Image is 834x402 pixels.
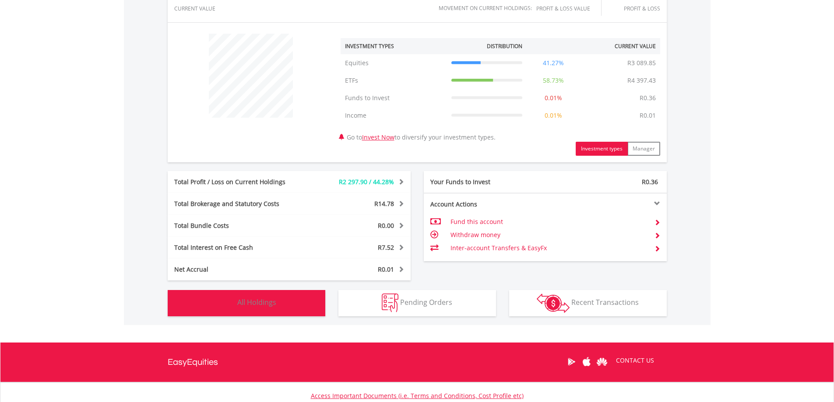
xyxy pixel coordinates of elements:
[424,200,545,209] div: Account Actions
[576,142,628,156] button: Investment types
[612,6,660,11] div: Profit & Loss
[168,265,310,274] div: Net Accrual
[217,294,236,312] img: holdings-wht.png
[338,290,496,316] button: Pending Orders
[450,228,647,241] td: Withdraw money
[595,348,610,375] a: Huawei
[450,241,647,255] td: Inter-account Transfers & EasyFx
[439,5,532,11] div: Movement on Current Holdings:
[168,221,310,230] div: Total Bundle Costs
[237,297,276,307] span: All Holdings
[571,297,639,307] span: Recent Transactions
[623,72,660,89] td: R4 397.43
[168,343,218,382] a: EasyEquities
[382,294,398,312] img: pending_instructions-wht.png
[341,38,447,54] th: Investment Types
[564,348,579,375] a: Google Play
[509,290,667,316] button: Recent Transactions
[374,199,394,208] span: R14.78
[339,178,394,186] span: R2 297.90 / 44.28%
[527,89,580,107] td: 0.01%
[311,392,524,400] a: Access Important Documents (i.e. Terms and Conditions, Cost Profile etc)
[341,107,447,124] td: Income
[635,107,660,124] td: R0.01
[487,42,522,50] div: Distribution
[642,178,658,186] span: R0.36
[537,294,570,313] img: transactions-zar-wht.png
[334,29,667,156] div: Go to to diversify your investment types.
[378,265,394,273] span: R0.01
[536,6,601,11] div: Profit & Loss Value
[362,133,394,141] a: Invest Now
[635,89,660,107] td: R0.36
[168,199,310,208] div: Total Brokerage and Statutory Costs
[400,297,452,307] span: Pending Orders
[174,6,227,11] div: CURRENT VALUE
[341,54,447,72] td: Equities
[610,348,660,373] a: CONTACT US
[450,215,647,228] td: Fund this account
[341,89,447,107] td: Funds to Invest
[168,290,325,316] button: All Holdings
[527,72,580,89] td: 58.73%
[527,54,580,72] td: 41.27%
[527,107,580,124] td: 0.01%
[378,221,394,230] span: R0.00
[168,178,310,186] div: Total Profit / Loss on Current Holdings
[424,178,545,186] div: Your Funds to Invest
[623,54,660,72] td: R3 089.85
[378,243,394,252] span: R7.52
[168,243,310,252] div: Total Interest on Free Cash
[580,38,660,54] th: Current Value
[627,142,660,156] button: Manager
[579,348,595,375] a: Apple
[341,72,447,89] td: ETFs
